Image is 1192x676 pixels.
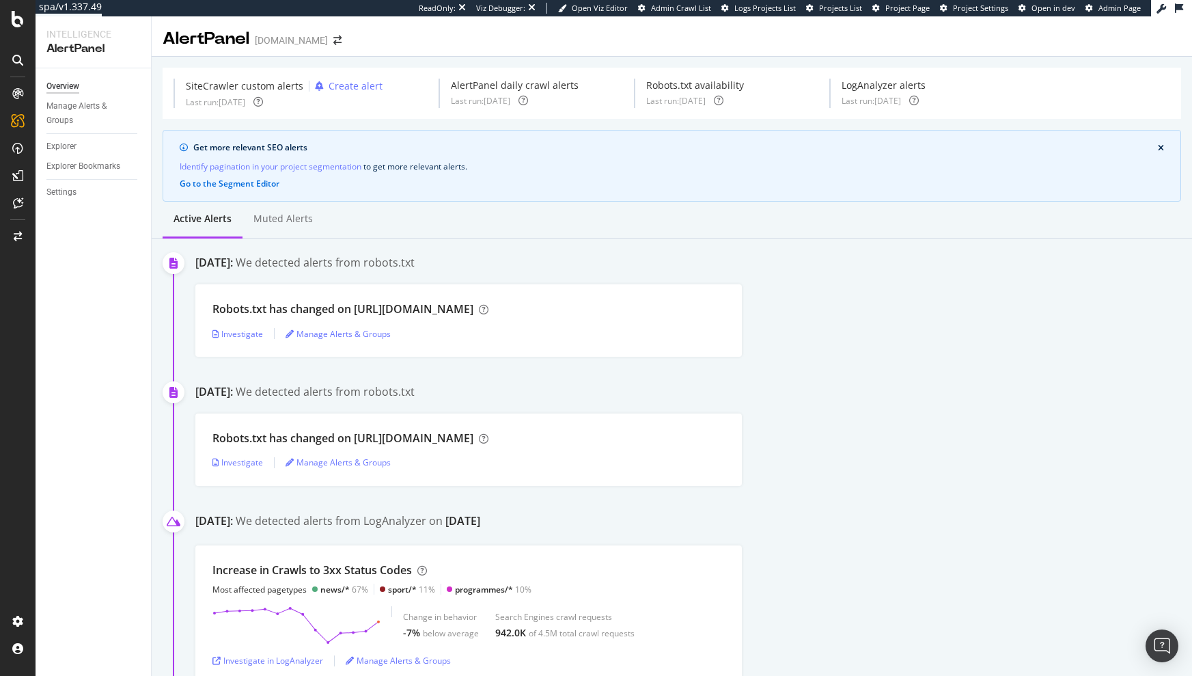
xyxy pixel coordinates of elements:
button: close banner [1154,141,1167,156]
div: Muted alerts [253,212,313,226]
div: of 4.5M total crawl requests [529,627,635,639]
div: sport/* [388,584,417,595]
div: Create alert [329,79,383,93]
div: AlertPanel daily crawl alerts [451,79,579,92]
div: LogAnalyzer alerts [842,79,926,92]
div: We detected alerts from robots.txt [236,255,415,271]
div: [DATE]: [195,513,233,532]
div: 10% [455,584,531,595]
div: Robots.txt has changed on [URL][DOMAIN_NAME] [212,431,473,446]
a: Admin Page [1085,3,1141,14]
div: Explorer [46,139,77,154]
div: Get more relevant SEO alerts [193,141,1158,154]
div: info banner [163,130,1181,202]
div: [DOMAIN_NAME] [255,33,328,47]
button: Go to the Segment Editor [180,179,279,189]
div: 11% [388,584,435,595]
div: SiteCrawler custom alerts [186,79,303,93]
a: Open in dev [1018,3,1075,14]
a: Explorer Bookmarks [46,159,141,174]
button: Investigate in LogAnalyzer [212,650,323,672]
div: We detected alerts from robots.txt [236,384,415,400]
div: AlertPanel [163,27,249,51]
a: Manage Alerts & Groups [286,328,391,340]
div: Open Intercom Messenger [1146,630,1178,662]
span: Project Page [885,3,930,13]
div: Search Engines crawl requests [495,611,635,623]
button: Create alert [309,79,383,94]
div: AlertPanel [46,41,140,57]
div: [DATE]: [195,255,233,271]
div: Change in behavior [403,611,479,623]
a: Identify pagination in your project segmentation [180,159,361,174]
div: ReadOnly: [419,3,456,14]
div: Intelligence [46,27,140,41]
a: Admin Crawl List [638,3,711,14]
a: Investigate [212,328,263,340]
div: Viz Debugger: [476,3,525,14]
span: Project Settings [953,3,1008,13]
div: [DATE] [445,513,480,529]
div: Active alerts [174,212,232,226]
div: Settings [46,185,77,200]
button: Investigate [212,452,263,474]
a: Projects List [806,3,862,14]
div: Last run: [DATE] [186,96,245,108]
div: to get more relevant alerts . [180,159,1164,174]
span: Logs Projects List [734,3,796,13]
div: Last run: [DATE] [451,95,510,107]
a: Project Settings [940,3,1008,14]
a: Manage Alerts & Groups [286,457,391,468]
div: news/* [320,584,350,595]
a: Explorer [46,139,141,154]
button: Manage Alerts & Groups [286,323,391,344]
div: Explorer Bookmarks [46,159,120,174]
a: Investigate [212,457,263,468]
button: Investigate [212,323,263,344]
a: Logs Projects List [721,3,796,14]
div: We detected alerts from LogAnalyzer on [236,513,480,532]
div: Overview [46,79,79,94]
button: Manage Alerts & Groups [346,650,451,672]
a: Manage Alerts & Groups [46,99,141,128]
div: programmes/* [455,584,513,595]
button: Manage Alerts & Groups [286,452,391,474]
div: Robots.txt availability [646,79,744,92]
a: Open Viz Editor [558,3,628,14]
div: Robots.txt has changed on [URL][DOMAIN_NAME] [212,301,473,317]
a: Overview [46,79,141,94]
div: Manage Alerts & Groups [46,99,128,128]
span: Projects List [819,3,862,13]
div: Last run: [DATE] [646,95,706,107]
div: -7% [403,626,420,640]
div: Increase in Crawls to 3xx Status Codes [212,563,412,578]
span: Admin Page [1098,3,1141,13]
div: 942.0K [495,626,526,640]
a: Project Page [872,3,930,14]
div: 67% [320,584,368,595]
span: Admin Crawl List [651,3,711,13]
div: Last run: [DATE] [842,95,901,107]
div: arrow-right-arrow-left [333,36,342,45]
div: Most affected pagetypes [212,584,307,595]
span: Open in dev [1031,3,1075,13]
a: Manage Alerts & Groups [346,655,451,666]
a: Investigate in LogAnalyzer [212,655,323,666]
div: below average [423,627,479,639]
a: Settings [46,185,141,200]
div: [DATE]: [195,384,233,400]
span: Open Viz Editor [572,3,628,13]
